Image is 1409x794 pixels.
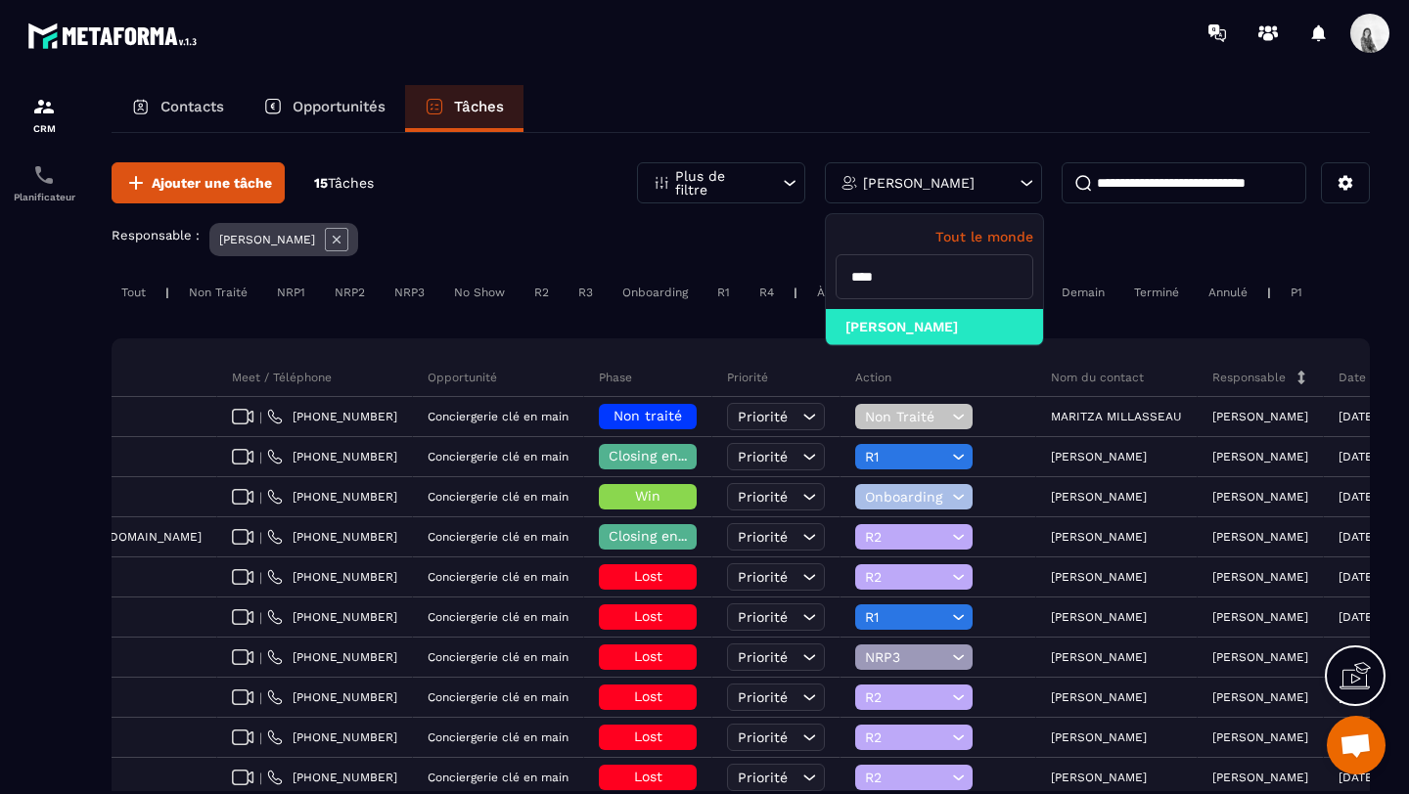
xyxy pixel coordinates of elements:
[32,95,56,118] img: formation
[259,690,262,705] span: |
[738,729,788,745] span: Priorité
[738,529,788,545] span: Priorité
[267,689,397,705] a: [PHONE_NUMBER]
[1212,450,1308,463] p: [PERSON_NAME]
[634,688,662,704] span: Lost
[428,650,568,664] p: Conciergerie clé en main
[613,281,698,304] div: Onboarding
[5,149,83,217] a: schedulerschedulerPlanificateur
[428,490,568,504] p: Conciergerie clé en main
[428,771,568,784] p: Conciergerie clé en main
[836,229,1033,244] p: Tout le monde
[259,410,262,424] span: |
[599,370,632,385] p: Phase
[865,609,947,625] span: R1
[259,450,262,464] span: |
[1051,730,1147,744] p: [PERSON_NAME]
[259,530,262,545] span: |
[863,176,975,190] p: [PERSON_NAME]
[865,649,947,665] span: NRP3
[609,448,720,463] span: Closing en cours
[267,281,315,304] div: NRP1
[865,529,947,545] span: R2
[855,370,891,385] p: Action
[267,729,397,745] a: [PHONE_NUMBER]
[865,449,947,464] span: R1
[1051,490,1147,504] p: [PERSON_NAME]
[1339,530,1408,544] p: [DATE] 21:13
[1212,410,1308,423] p: [PERSON_NAME]
[738,649,788,665] span: Priorité
[738,489,788,505] span: Priorité
[738,609,788,625] span: Priorité
[267,770,397,785] a: [PHONE_NUMBER]
[259,490,262,505] span: |
[112,85,244,132] a: Contacts
[727,370,768,385] p: Priorité
[179,281,257,304] div: Non Traité
[1051,690,1147,704] p: [PERSON_NAME]
[1051,570,1147,584] p: [PERSON_NAME]
[244,85,405,132] a: Opportunités
[1212,490,1308,504] p: [PERSON_NAME]
[865,409,947,424] span: Non Traité
[428,690,568,704] p: Conciergerie clé en main
[1339,410,1408,423] p: [DATE] 21:10
[675,169,761,197] p: Plus de filtre
[428,530,568,544] p: Conciergerie clé en main
[160,98,224,115] p: Contacts
[314,174,374,193] p: 15
[1212,650,1308,664] p: [PERSON_NAME]
[1267,286,1271,299] p: |
[1212,610,1308,624] p: [PERSON_NAME]
[750,281,784,304] div: R4
[524,281,559,304] div: R2
[259,771,262,785] span: |
[165,286,169,299] p: |
[428,450,568,463] p: Conciergerie clé en main
[152,173,272,193] span: Ajouter une tâche
[634,728,662,744] span: Lost
[1052,281,1114,304] div: Demain
[568,281,603,304] div: R3
[738,449,788,464] span: Priorité
[428,410,568,423] p: Conciergerie clé en main
[1051,610,1147,624] p: [PERSON_NAME]
[738,569,788,585] span: Priorité
[707,281,740,304] div: R1
[219,233,315,246] p: [PERSON_NAME]
[1051,530,1147,544] p: [PERSON_NAME]
[293,98,386,115] p: Opportunités
[865,689,947,705] span: R2
[1124,281,1189,304] div: Terminé
[112,228,200,243] p: Responsable :
[267,609,397,625] a: [PHONE_NUMBER]
[112,281,156,304] div: Tout
[1212,570,1308,584] p: [PERSON_NAME]
[259,610,262,625] span: |
[1212,370,1286,385] p: Responsable
[428,570,568,584] p: Conciergerie clé en main
[444,281,515,304] div: No Show
[405,85,523,132] a: Tâches
[1327,716,1386,774] div: Ouvrir le chat
[385,281,434,304] div: NRP3
[807,281,865,304] div: À faire
[5,80,83,149] a: formationformationCRM
[826,309,1043,345] li: [PERSON_NAME]
[738,689,788,705] span: Priorité
[609,528,720,544] span: Closing en cours
[634,568,662,584] span: Lost
[259,730,262,745] span: |
[1051,410,1182,423] p: MARITZA MILLASSEAU
[1051,771,1147,784] p: [PERSON_NAME]
[267,529,397,545] a: [PHONE_NUMBER]
[428,610,568,624] p: Conciergerie clé en main
[328,175,374,191] span: Tâches
[5,123,83,134] p: CRM
[634,769,662,784] span: Lost
[738,770,788,785] span: Priorité
[1212,730,1308,744] p: [PERSON_NAME]
[1281,281,1312,304] div: P1
[634,608,662,624] span: Lost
